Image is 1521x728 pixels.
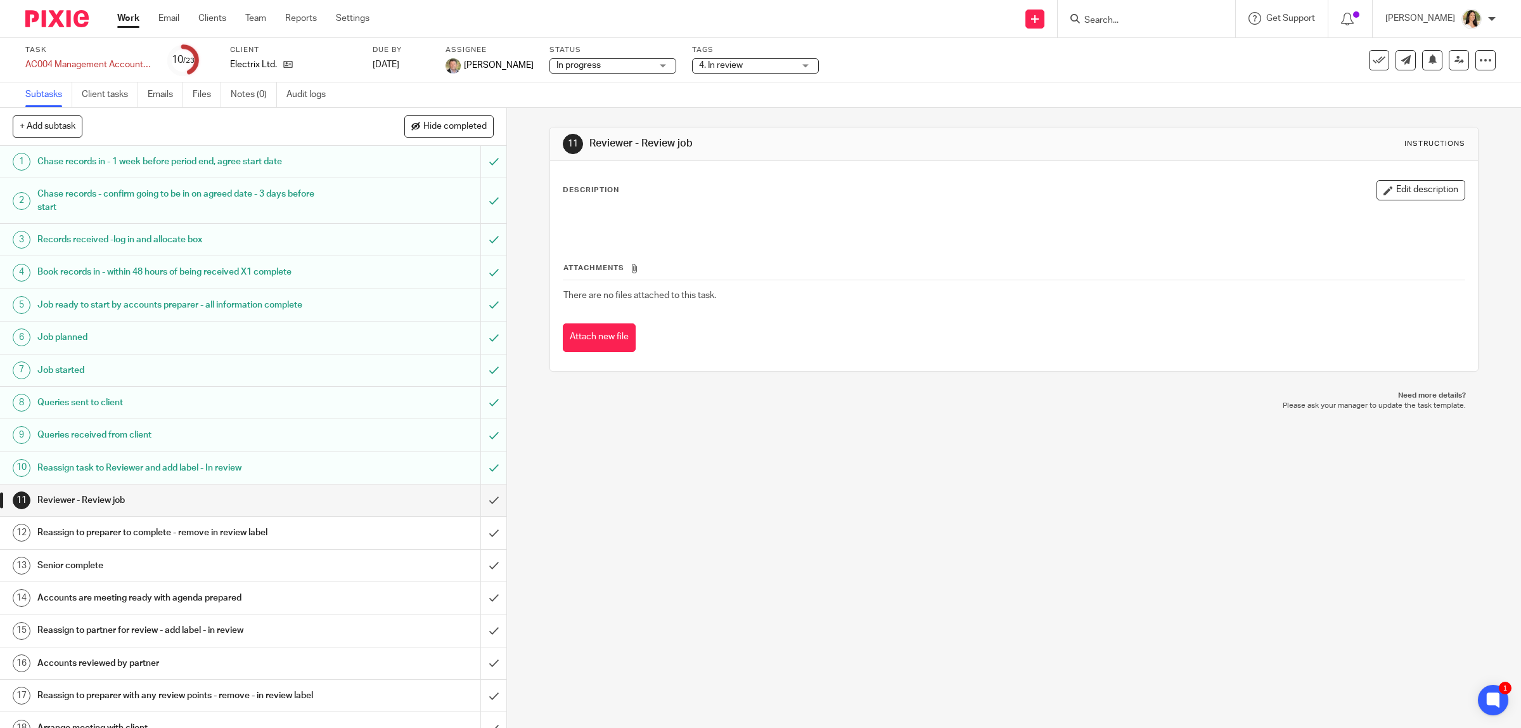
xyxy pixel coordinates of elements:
[13,192,30,210] div: 2
[1377,180,1465,200] button: Edit description
[37,556,324,575] h1: Senior complete
[373,60,399,69] span: [DATE]
[172,53,195,67] div: 10
[13,264,30,282] div: 4
[446,58,461,74] img: High%20Res%20Andrew%20Price%20Accountants_Poppy%20Jakes%20photography-1118.jpg
[37,328,324,347] h1: Job planned
[13,296,30,314] div: 5
[13,524,30,542] div: 12
[37,458,324,478] h1: Reassign task to Reviewer and add label - In review
[13,687,30,705] div: 17
[25,58,152,71] div: AC004 Management Accounts QTRLY
[13,153,30,171] div: 1
[117,12,139,25] a: Work
[148,82,183,107] a: Emails
[25,10,89,27] img: Pixie
[37,621,324,640] h1: Reassign to partner for review - add label - in review
[1499,682,1511,694] div: 1
[13,654,30,672] div: 16
[563,185,619,195] p: Description
[1404,139,1465,149] div: Instructions
[1385,12,1455,25] p: [PERSON_NAME]
[13,328,30,346] div: 6
[285,12,317,25] a: Reports
[464,59,534,72] span: [PERSON_NAME]
[37,263,324,282] h1: Book records in - within 48 hours of being received X1 complete
[699,61,743,70] span: 4. In review
[37,185,324,217] h1: Chase records - confirm going to be in on agreed date - 3 days before start
[230,58,277,71] p: Electrix Ltd.
[1266,14,1315,23] span: Get Support
[13,459,30,477] div: 10
[404,115,494,137] button: Hide completed
[183,57,195,64] small: /23
[549,45,676,55] label: Status
[37,588,324,608] h1: Accounts are meeting ready with agenda prepared
[37,296,324,315] h1: Job ready to start by accounts preparer - all information complete
[423,122,487,132] span: Hide completed
[13,589,30,607] div: 14
[37,393,324,412] h1: Queries sent to client
[13,231,30,249] div: 3
[158,12,179,25] a: Email
[37,152,324,171] h1: Chase records in - 1 week before period end, agree start date
[198,12,226,25] a: Clients
[336,12,369,25] a: Settings
[562,401,1466,411] p: Please ask your manager to update the task template.
[245,12,266,25] a: Team
[563,291,716,300] span: There are no files attached to this task.
[373,45,430,55] label: Due by
[13,394,30,412] div: 8
[230,45,357,55] label: Client
[37,523,324,542] h1: Reassign to preparer to complete - remove in review label
[37,686,324,705] h1: Reassign to preparer with any review points - remove - in review label
[231,82,277,107] a: Notes (0)
[1461,9,1482,29] img: High%20Res%20Andrew%20Price%20Accountants_Poppy%20Jakes%20photography-1153.jpg
[37,361,324,380] h1: Job started
[692,45,819,55] label: Tags
[25,45,152,55] label: Task
[13,557,30,575] div: 13
[589,137,1041,150] h1: Reviewer - Review job
[13,426,30,444] div: 9
[37,426,324,445] h1: Queries received from client
[82,82,138,107] a: Client tasks
[562,391,1466,401] p: Need more details?
[1083,15,1197,27] input: Search
[563,323,636,352] button: Attach new file
[13,115,82,137] button: + Add subtask
[556,61,601,70] span: In progress
[193,82,221,107] a: Files
[13,361,30,379] div: 7
[13,622,30,640] div: 15
[286,82,335,107] a: Audit logs
[37,230,324,249] h1: Records received -log in and allocate box
[446,45,534,55] label: Assignee
[13,491,30,509] div: 11
[563,134,583,154] div: 11
[37,491,324,510] h1: Reviewer - Review job
[563,264,624,271] span: Attachments
[25,82,72,107] a: Subtasks
[37,654,324,673] h1: Accounts reviewed by partner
